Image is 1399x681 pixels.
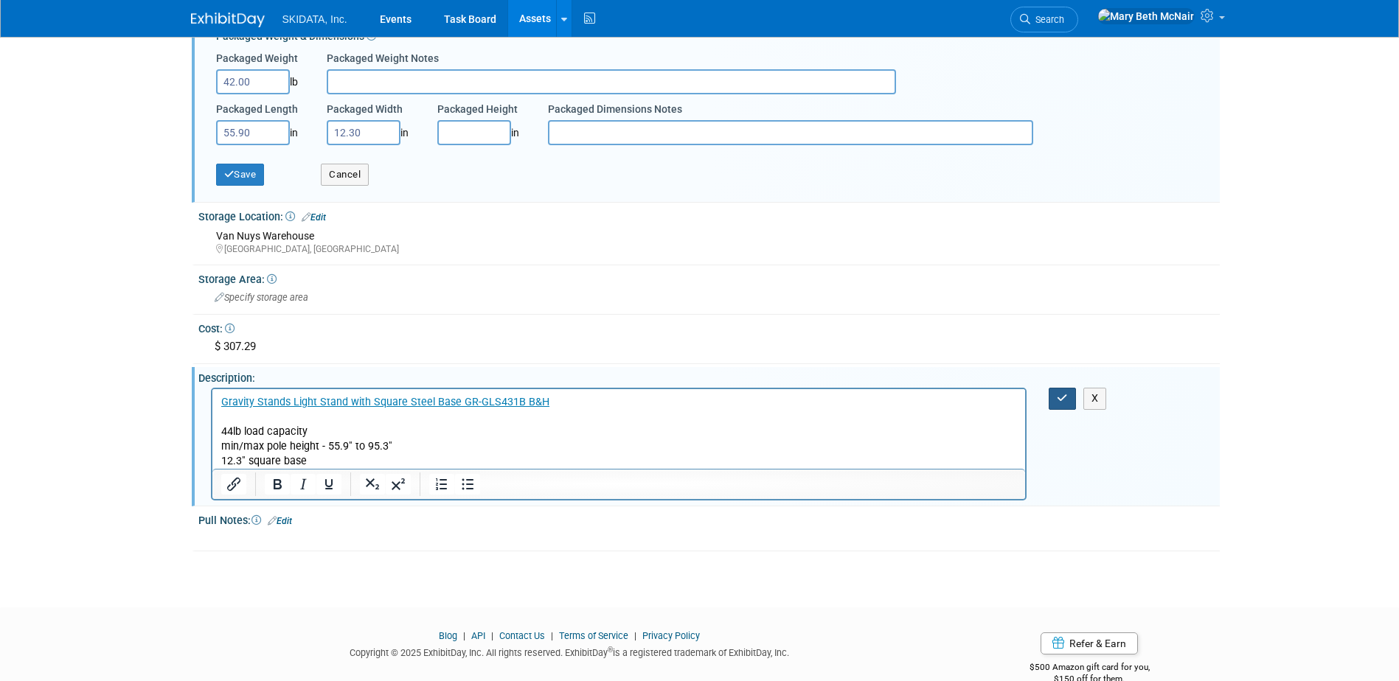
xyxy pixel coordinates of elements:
button: Subscript [360,474,385,495]
iframe: Rich Text Area [212,389,1026,469]
div: in [327,120,415,145]
a: Privacy Policy [642,630,700,641]
button: Save [216,164,265,186]
a: Contact Us [499,630,545,641]
button: Bold [265,474,290,495]
span: | [631,630,640,641]
div: Storage Location: [198,206,1220,225]
a: Edit [302,212,326,223]
div: Copyright © 2025 ExhibitDay, Inc. All rights reserved. ExhibitDay is a registered trademark of Ex... [191,643,949,660]
label: Packaged Weight [216,51,298,66]
label: Packaged Width [327,102,403,116]
div: lb [216,69,305,94]
div: [GEOGRAPHIC_DATA], [GEOGRAPHIC_DATA] [216,243,1209,256]
div: in [437,120,526,145]
span: | [487,630,497,641]
button: Insert/edit link [221,474,246,495]
label: Packaged Height [437,102,518,116]
a: Blog [439,630,457,641]
sup: ® [608,646,613,654]
button: Bullet list [455,474,480,495]
span: Search [1030,14,1064,25]
label: Packaged Length [216,102,298,116]
button: Cancel [321,164,369,186]
a: Terms of Service [559,630,628,641]
button: Superscript [386,474,411,495]
a: Edit [268,516,292,526]
label: Packaged Dimensions Notes [548,102,682,116]
img: Mary Beth McNair [1097,8,1195,24]
span: SKIDATA, Inc. [282,13,347,25]
span: Specify storage area [215,292,308,303]
a: Refer & Earn [1041,632,1138,654]
img: ExhibitDay [191,13,265,27]
a: Search [1010,7,1078,32]
span: Van Nuys Warehouse [216,230,314,242]
span: Storage Area: [198,273,277,285]
div: $ 307.29 [209,335,1209,358]
div: in [216,120,305,145]
button: Numbered list [429,474,454,495]
div: Description: [198,367,1220,385]
a: API [471,630,485,641]
button: Underline [316,474,341,495]
div: Cost: [198,318,1220,336]
span: | [459,630,469,641]
button: Italic [291,474,316,495]
span: | [547,630,557,641]
label: Packaged Weight Notes [327,51,439,66]
button: X [1083,388,1107,409]
div: Pull Notes: [198,509,1220,528]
